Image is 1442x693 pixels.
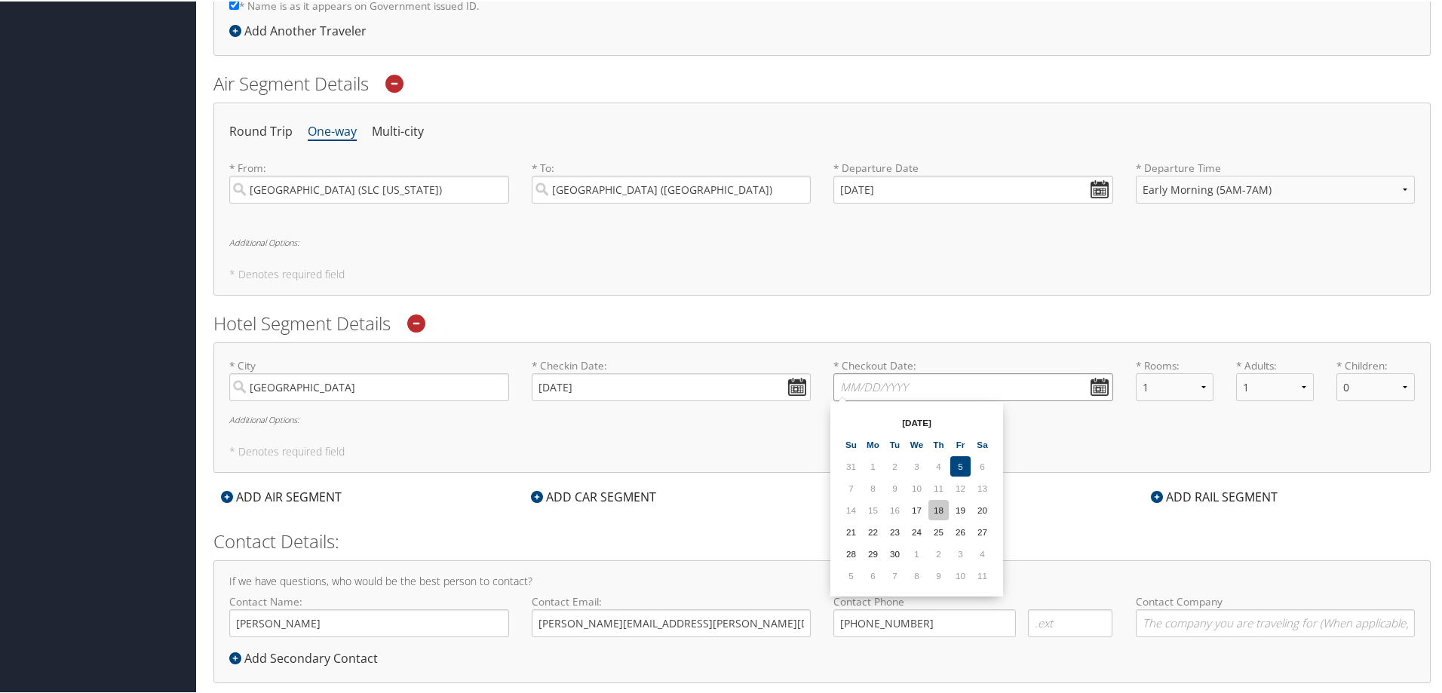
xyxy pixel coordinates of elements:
[532,593,812,636] label: Contact Email:
[863,520,883,541] td: 22
[229,268,1415,278] h5: * Denotes required field
[229,608,509,636] input: Contact Name:
[972,542,993,563] td: 4
[928,433,949,453] th: Th
[372,117,424,144] li: Multi-city
[229,414,1415,422] h6: Additional Options:
[1136,608,1416,636] input: Contact Company
[841,455,861,475] td: 31
[229,159,509,202] label: * From:
[229,575,1415,585] h4: If we have questions, who would be the best person to contact?
[972,564,993,584] td: 11
[950,433,971,453] th: Fr
[972,433,993,453] th: Sa
[928,498,949,519] td: 18
[229,648,385,666] div: Add Secondary Contact
[833,372,1113,400] input: * Checkout Date:
[928,520,949,541] td: 25
[950,520,971,541] td: 26
[885,498,905,519] td: 16
[229,174,509,202] input: City or Airport Code
[1136,159,1416,214] label: * Departure Time
[1236,357,1314,372] label: * Adults:
[833,174,1113,202] input: MM/DD/YYYY
[532,608,812,636] input: Contact Email:
[928,564,949,584] td: 9
[972,455,993,475] td: 6
[1143,486,1285,504] div: ADD RAIL SEGMENT
[907,455,927,475] td: 3
[863,498,883,519] td: 15
[907,542,927,563] td: 1
[841,564,861,584] td: 5
[1336,357,1414,372] label: * Children:
[229,117,293,144] li: Round Trip
[885,455,905,475] td: 2
[229,237,1415,245] h6: Additional Options:
[213,486,349,504] div: ADD AIR SEGMENT
[841,477,861,497] td: 7
[928,477,949,497] td: 11
[1136,174,1416,202] select: * Departure Time
[885,433,905,453] th: Tu
[1028,608,1113,636] input: .ext
[972,477,993,497] td: 13
[841,542,861,563] td: 28
[841,520,861,541] td: 21
[532,357,812,400] label: * Checkin Date:
[950,455,971,475] td: 5
[950,498,971,519] td: 19
[1136,357,1213,372] label: * Rooms:
[229,20,374,38] div: Add Another Traveler
[950,542,971,563] td: 3
[833,159,1113,174] label: * Departure Date
[885,542,905,563] td: 30
[213,69,1431,95] h2: Air Segment Details
[841,498,861,519] td: 14
[972,498,993,519] td: 20
[885,564,905,584] td: 7
[950,564,971,584] td: 10
[928,542,949,563] td: 2
[213,527,1431,553] h2: Contact Details:
[863,433,883,453] th: Mo
[863,411,971,431] th: [DATE]
[229,445,1415,455] h5: * Denotes required field
[863,542,883,563] td: 29
[308,117,357,144] li: One-way
[863,477,883,497] td: 8
[928,455,949,475] td: 4
[213,309,1431,335] h2: Hotel Segment Details
[907,477,927,497] td: 10
[885,520,905,541] td: 23
[907,520,927,541] td: 24
[532,372,812,400] input: * Checkin Date:
[863,564,883,584] td: 6
[229,593,509,636] label: Contact Name:
[907,433,927,453] th: We
[1136,593,1416,636] label: Contact Company
[907,498,927,519] td: 17
[229,357,509,400] label: * City
[523,486,664,504] div: ADD CAR SEGMENT
[833,593,1113,608] label: Contact Phone
[863,455,883,475] td: 1
[841,433,861,453] th: Su
[833,357,1113,400] label: * Checkout Date:
[885,477,905,497] td: 9
[907,564,927,584] td: 8
[532,174,812,202] input: City or Airport Code
[972,520,993,541] td: 27
[532,159,812,202] label: * To:
[950,477,971,497] td: 12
